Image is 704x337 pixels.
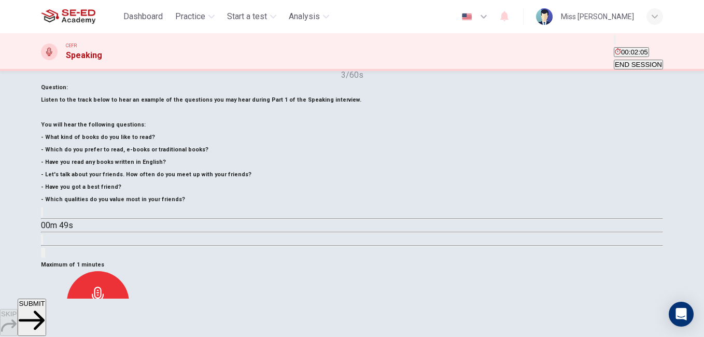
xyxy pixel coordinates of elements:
span: CEFR [66,42,77,49]
span: 00:02:05 [621,48,648,56]
h6: 3/60s [41,69,663,81]
span: END SESSION [615,61,662,68]
div: Hide [614,46,663,58]
span: Dashboard [123,10,163,23]
button: Click to see the audio transcription [41,234,43,244]
img: en [460,13,473,21]
h6: Listen to the track below to hear an example of the questions you may hear during Part 1 of the S... [41,94,663,206]
span: Analysis [289,10,320,23]
span: 00m 49s [41,220,73,230]
button: Record [67,271,129,333]
span: Start a test [227,10,267,23]
span: Practice [175,10,205,23]
h6: Maximum of 1 minutes [41,259,663,271]
button: 00:02:05 [614,47,649,57]
div: Miss [PERSON_NAME] [561,10,634,23]
button: Practice [171,7,219,26]
img: Profile picture [536,8,553,25]
h1: Speaking [66,49,102,62]
button: SUBMIT [18,299,46,336]
button: Start a test [223,7,280,26]
button: END SESSION [614,60,663,69]
h6: Question : [41,81,663,94]
span: SUBMIT [19,300,45,307]
div: Open Intercom Messenger [669,302,694,327]
div: Mute [614,33,663,46]
a: SE-ED Academy logo [41,6,119,27]
button: Analysis [285,7,333,26]
span: SKIP [1,310,17,318]
img: SE-ED Academy logo [41,6,95,27]
button: Dashboard [119,7,167,26]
